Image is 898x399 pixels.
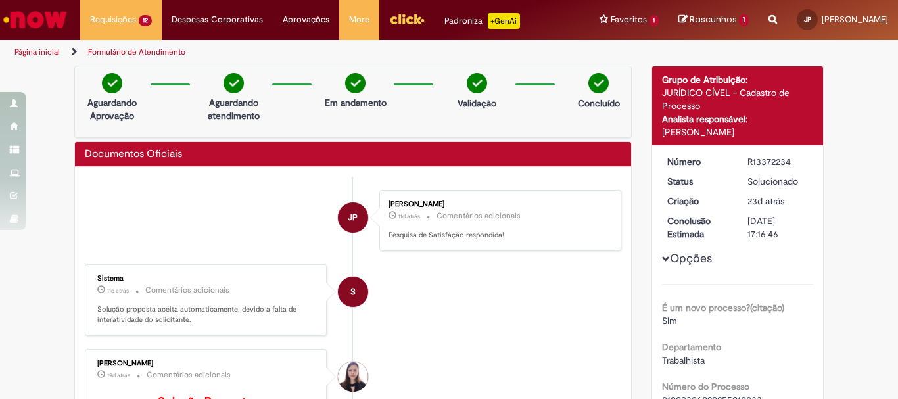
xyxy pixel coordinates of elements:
[747,175,809,188] div: Solucionado
[739,14,749,26] span: 1
[657,214,738,241] dt: Conclusão Estimada
[88,47,185,57] a: Formulário de Atendimento
[822,14,888,25] span: [PERSON_NAME]
[662,354,705,366] span: Trabalhista
[102,73,122,93] img: check-circle-green.png
[389,200,607,208] div: [PERSON_NAME]
[10,40,589,64] ul: Trilhas de página
[662,112,814,126] div: Analista responsável:
[467,73,487,93] img: check-circle-green.png
[657,175,738,188] dt: Status
[488,13,520,29] p: +GenAi
[690,13,737,26] span: Rascunhos
[172,13,263,26] span: Despesas Corporativas
[747,195,784,207] time: 07/08/2025 16:16:42
[107,287,129,294] span: 11d atrás
[348,202,358,233] span: JP
[107,371,130,379] span: 19d atrás
[97,275,316,283] div: Sistema
[662,341,721,353] b: Departamento
[80,96,144,122] p: Aguardando Aprovação
[747,214,809,241] div: [DATE] 17:16:46
[747,195,784,207] span: 23d atrás
[389,230,607,241] p: Pesquisa de Satisfação respondida!
[97,360,316,367] div: [PERSON_NAME]
[350,276,356,308] span: S
[678,14,749,26] a: Rascunhos
[283,13,329,26] span: Aprovações
[662,315,677,327] span: Sim
[578,97,620,110] p: Concluído
[139,15,152,26] span: 12
[14,47,60,57] a: Página inicial
[588,73,609,93] img: check-circle-green.png
[325,96,387,109] p: Em andamento
[804,15,811,24] span: JP
[747,195,809,208] div: 07/08/2025 16:16:42
[97,304,316,325] p: Solução proposta aceita automaticamente, devido a falta de interatividade do solicitante.
[107,287,129,294] time: 19/08/2025 14:39:27
[147,369,231,381] small: Comentários adicionais
[224,73,244,93] img: check-circle-green.png
[611,13,647,26] span: Favoritos
[85,149,182,160] h2: Documentos Oficiais Histórico de tíquete
[747,155,809,168] div: R13372234
[662,381,749,392] b: Número do Processo
[107,371,130,379] time: 11/08/2025 16:39:26
[662,86,814,112] div: JURÍDICO CÍVEL - Cadastro de Processo
[389,9,425,29] img: click_logo_yellow_360x200.png
[398,212,420,220] span: 11d atrás
[145,285,229,296] small: Comentários adicionais
[338,362,368,392] div: Juliana Cadete Silva Rodrigues
[650,15,659,26] span: 1
[1,7,69,33] img: ServiceNow
[338,202,368,233] div: Joelma De Oliveira Pereira
[90,13,136,26] span: Requisições
[202,96,266,122] p: Aguardando atendimento
[662,126,814,139] div: [PERSON_NAME]
[657,195,738,208] dt: Criação
[444,13,520,29] div: Padroniza
[458,97,496,110] p: Validação
[662,302,784,314] b: É um novo processo?(citação)
[662,73,814,86] div: Grupo de Atribuição:
[657,155,738,168] dt: Número
[398,212,420,220] time: 19/08/2025 16:19:32
[437,210,521,222] small: Comentários adicionais
[349,13,369,26] span: More
[345,73,366,93] img: check-circle-green.png
[338,277,368,307] div: System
